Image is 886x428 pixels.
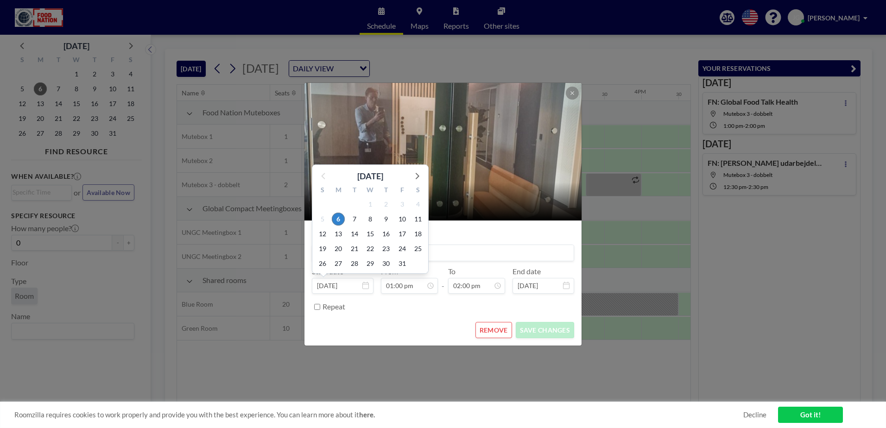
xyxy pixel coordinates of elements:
span: Wednesday, October 15, 2025 [364,227,377,240]
span: Tuesday, October 21, 2025 [348,242,361,255]
span: Sunday, October 12, 2025 [316,227,329,240]
span: Wednesday, October 29, 2025 [364,257,377,270]
span: Friday, October 24, 2025 [396,242,409,255]
span: Sunday, October 19, 2025 [316,242,329,255]
span: Friday, October 10, 2025 [396,213,409,226]
span: Wednesday, October 22, 2025 [364,242,377,255]
div: S [410,185,426,197]
div: F [394,185,410,197]
span: Friday, October 31, 2025 [396,257,409,270]
span: Sunday, October 26, 2025 [316,257,329,270]
span: Saturday, October 18, 2025 [411,227,424,240]
div: S [315,185,330,197]
span: Monday, October 6, 2025 [332,213,345,226]
span: Thursday, October 2, 2025 [380,198,392,211]
span: Friday, October 3, 2025 [396,198,409,211]
div: T [347,185,362,197]
span: Monday, October 13, 2025 [332,227,345,240]
span: Roomzilla requires cookies to work properly and provide you with the best experience. You can lea... [14,410,743,419]
span: Saturday, October 25, 2025 [411,242,424,255]
label: To [448,267,456,276]
span: Wednesday, October 1, 2025 [364,198,377,211]
a: Got it! [778,407,843,423]
label: End date [513,267,541,276]
button: REMOVE [475,322,512,338]
span: Thursday, October 16, 2025 [380,227,392,240]
div: T [378,185,394,197]
button: SAVE CHANGES [516,322,574,338]
span: Saturday, October 4, 2025 [411,198,424,211]
span: Wednesday, October 8, 2025 [364,213,377,226]
span: Thursday, October 23, 2025 [380,242,392,255]
span: Saturday, October 11, 2025 [411,213,424,226]
span: Monday, October 20, 2025 [332,242,345,255]
span: Tuesday, October 28, 2025 [348,257,361,270]
span: Friday, October 17, 2025 [396,227,409,240]
span: Tuesday, October 7, 2025 [348,213,361,226]
div: W [362,185,378,197]
a: Decline [743,410,766,419]
span: Sunday, October 5, 2025 [316,213,329,226]
span: Thursday, October 9, 2025 [380,213,392,226]
input: (No title) [312,245,574,261]
span: Tuesday, October 14, 2025 [348,227,361,240]
span: Monday, October 27, 2025 [332,257,345,270]
span: Thursday, October 30, 2025 [380,257,392,270]
div: [DATE] [357,170,383,183]
div: M [330,185,346,197]
span: - [442,270,444,290]
a: here. [359,410,375,419]
h2: Mutebox 3 - dobbelt [316,190,571,204]
label: Repeat [323,302,345,311]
